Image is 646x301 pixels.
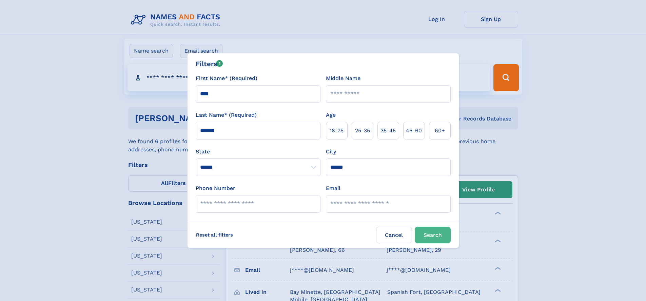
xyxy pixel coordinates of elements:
label: Middle Name [326,74,360,82]
span: 18‑25 [330,127,344,135]
label: First Name* (Required) [196,74,257,82]
label: Age [326,111,336,119]
label: Reset all filters [192,227,237,243]
span: 25‑35 [355,127,370,135]
span: 45‑60 [406,127,422,135]
label: State [196,148,320,156]
label: City [326,148,336,156]
div: Filters [196,59,223,69]
span: 35‑45 [380,127,396,135]
label: Phone Number [196,184,235,192]
label: Last Name* (Required) [196,111,257,119]
button: Search [415,227,451,243]
label: Cancel [376,227,412,243]
span: 60+ [435,127,445,135]
label: Email [326,184,340,192]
